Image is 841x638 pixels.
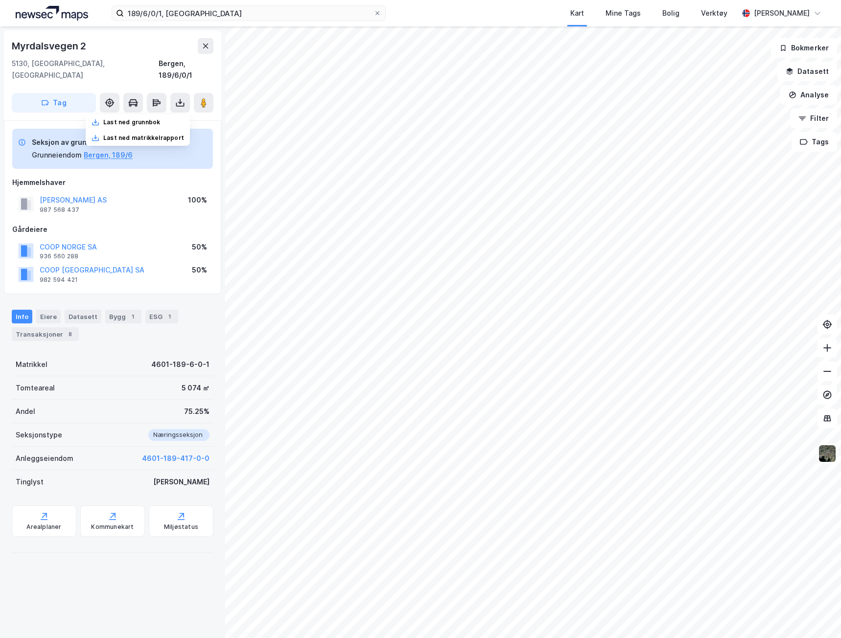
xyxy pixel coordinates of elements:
div: 8 [65,329,75,339]
div: Myrdalsvegen 2 [12,38,88,54]
div: [PERSON_NAME] [153,476,210,488]
div: Kart [570,7,584,19]
div: Tomteareal [16,382,55,394]
button: Bergen, 189/6 [84,149,133,161]
button: Tags [792,132,837,152]
div: Transaksjoner [12,327,79,341]
img: 9k= [818,444,837,463]
div: 5 074 ㎡ [182,382,210,394]
div: Grunneiendom [32,149,82,161]
div: 50% [192,264,207,276]
div: Bygg [105,310,141,323]
div: [PERSON_NAME] [754,7,810,19]
button: 4601-189-417-0-0 [142,453,210,464]
div: 1 [128,312,138,321]
div: 5130, [GEOGRAPHIC_DATA], [GEOGRAPHIC_DATA] [12,58,159,81]
div: 982 594 421 [40,276,78,284]
button: Bokmerker [771,38,837,58]
div: Mine Tags [606,7,641,19]
div: Datasett [65,310,101,323]
button: Tag [12,93,96,113]
div: Bolig [662,7,679,19]
div: Matrikkel [16,359,47,370]
iframe: Chat Widget [792,591,841,638]
input: Søk på adresse, matrikkel, gårdeiere, leietakere eller personer [124,6,374,21]
div: Last ned matrikkelrapport [103,134,184,142]
div: Miljøstatus [164,523,198,531]
div: 1 [164,312,174,321]
div: Tinglyst [16,476,44,488]
div: Anleggseiendom [16,453,73,464]
div: Seksjonstype [16,429,62,441]
div: 75.25% [184,406,210,417]
div: Kontrollprogram for chat [792,591,841,638]
img: logo.a4113a55bc3d86da70a041830d287a7e.svg [16,6,88,21]
div: 987 568 437 [40,206,79,214]
div: 936 560 288 [40,252,78,260]
div: 100% [188,194,207,206]
button: Analyse [780,85,837,105]
div: Kommunekart [91,523,134,531]
div: Arealplaner [26,523,61,531]
div: Gårdeiere [12,224,213,235]
div: Bergen, 189/6/0/1 [159,58,213,81]
div: Seksjon av grunneiendom [32,137,133,148]
div: Eiere [36,310,61,323]
div: ESG [145,310,178,323]
div: Info [12,310,32,323]
div: Last ned grunnbok [103,118,160,126]
button: Datasett [777,62,837,81]
div: 50% [192,241,207,253]
div: Andel [16,406,35,417]
div: Verktøy [701,7,727,19]
button: Filter [790,109,837,128]
div: 4601-189-6-0-1 [151,359,210,370]
div: Hjemmelshaver [12,177,213,188]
